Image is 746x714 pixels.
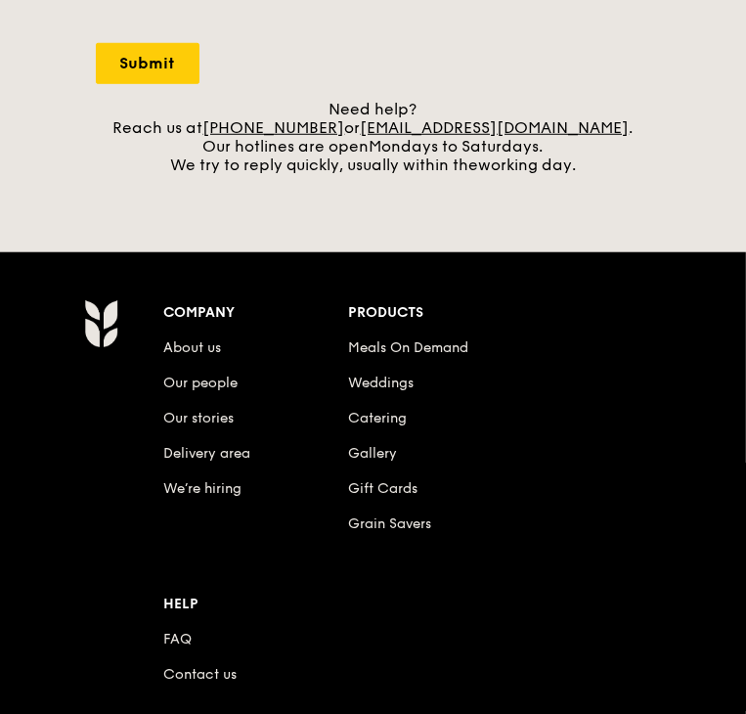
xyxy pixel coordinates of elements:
a: We’re hiring [163,480,241,497]
a: Meals On Demand [348,339,468,356]
a: Catering [348,410,407,426]
a: Delivery area [163,445,250,462]
a: FAQ [163,631,192,647]
div: Company [163,299,348,327]
a: Grain Savers [348,515,431,532]
a: About us [163,339,221,356]
div: Help [163,591,348,618]
div: Need help? Reach us at or . Our hotlines are open We try to reply quickly, usually within the [96,100,651,174]
a: [PHONE_NUMBER] [203,118,345,137]
div: Products [348,299,691,327]
img: Grain [84,299,118,348]
a: Gallery [348,445,397,462]
a: Gift Cards [348,480,417,497]
a: Our stories [163,410,234,426]
input: Submit [96,43,199,84]
a: Weddings [348,375,414,391]
a: Our people [163,375,238,391]
a: Contact us [163,666,237,683]
span: Mondays to Saturdays. [370,137,544,156]
a: [EMAIL_ADDRESS][DOMAIN_NAME] [361,118,630,137]
span: working day. [478,156,576,174]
